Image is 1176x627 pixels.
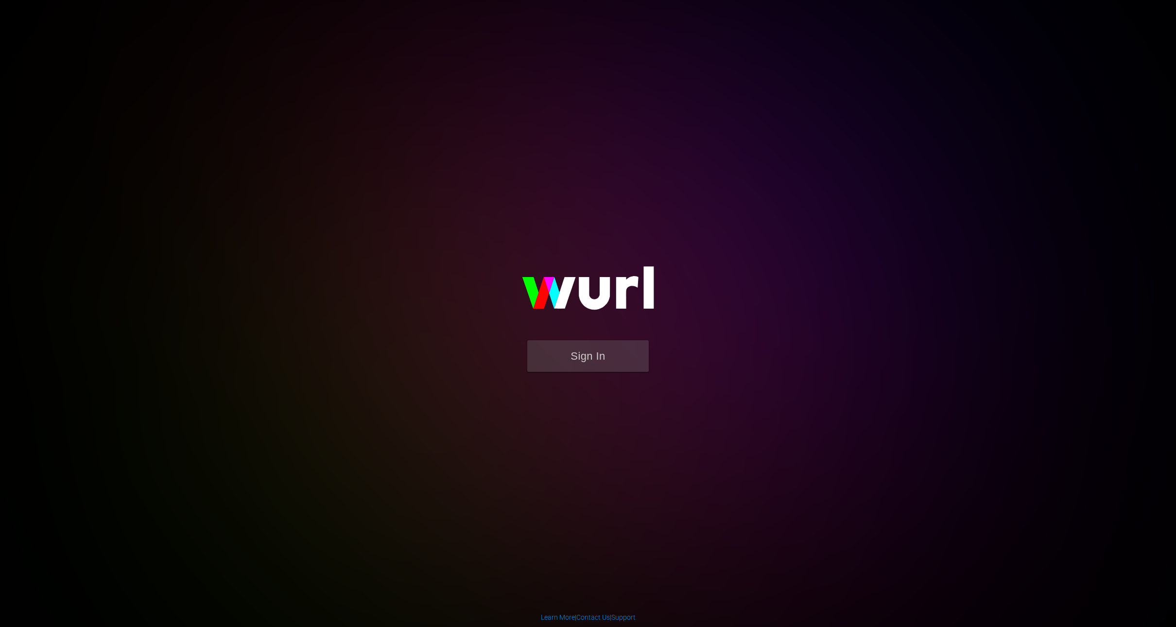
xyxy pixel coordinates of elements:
img: wurl-logo-on-black-223613ac3d8ba8fe6dc639794a292ebdb59501304c7dfd60c99c58986ef67473.svg [491,245,685,340]
a: Contact Us [576,613,610,621]
a: Support [611,613,636,621]
a: Learn More [541,613,575,621]
div: | | [541,612,636,622]
button: Sign In [527,340,649,372]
